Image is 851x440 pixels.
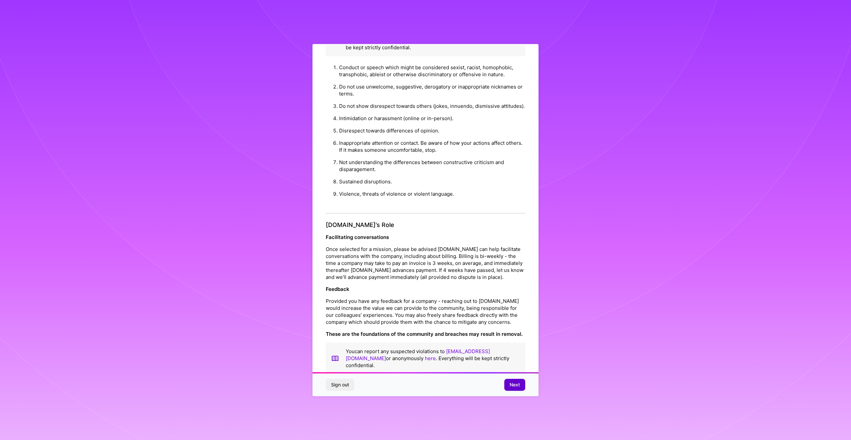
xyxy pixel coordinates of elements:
li: Disrespect towards differences of opinion. [339,124,525,137]
span: Next [510,381,520,388]
a: here [425,355,436,362]
span: Sign out [331,381,349,388]
li: Violence, threats of violence or violent language. [339,188,525,200]
strong: These are the foundations of the community and breaches may result in removal. [326,331,523,337]
li: Inappropriate attention or contact. Be aware of how your actions affect others. If it makes someo... [339,137,525,156]
li: Not understanding the differences between constructive criticism and disparagement. [339,156,525,175]
p: Provided you have any feedback for a company - reaching out to [DOMAIN_NAME] would increase the v... [326,298,525,326]
li: Do not show disrespect towards others (jokes, innuendo, dismissive attitudes). [339,100,525,112]
li: Conduct or speech which might be considered sexist, racist, homophobic, transphobic, ableist or o... [339,61,525,81]
a: [EMAIL_ADDRESS][DOMAIN_NAME] [346,348,490,362]
li: Sustained disruptions. [339,175,525,188]
p: You can report any suspected violations to or anonymously . Everything will be kept strictly conf... [346,348,520,369]
li: Do not use unwelcome, suggestive, derogatory or inappropriate nicknames or terms. [339,81,525,100]
h4: [DOMAIN_NAME]’s Role [326,221,525,229]
button: Sign out [326,379,354,391]
p: Once selected for a mission, please be advised [DOMAIN_NAME] can help facilitate conversations wi... [326,246,525,281]
strong: Facilitating conversations [326,234,389,241]
strong: Feedback [326,286,349,293]
li: Intimidation or harassment (online or in-person). [339,112,525,124]
img: book icon [331,348,339,369]
button: Next [504,379,525,391]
